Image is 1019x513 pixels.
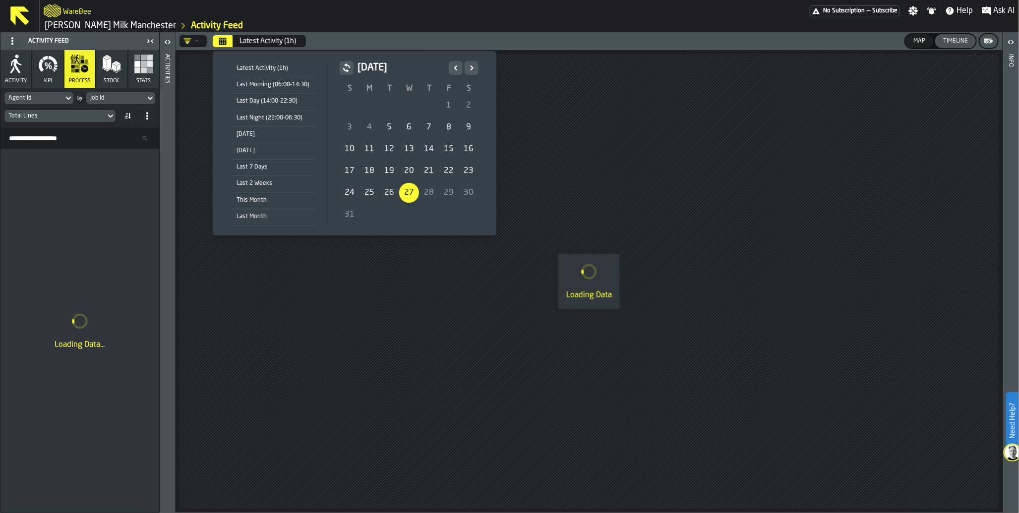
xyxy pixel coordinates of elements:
div: 26 [379,183,399,203]
div: 6 [399,117,419,137]
div: Saturday, August 30, 2025 [459,183,479,203]
div: 11 [360,139,379,159]
div: 21 [419,161,439,181]
div: Thursday, August 28, 2025 [419,183,439,203]
div: 25 [360,183,379,203]
div: Last 2 Weeks [231,178,315,189]
label: Need Help? [1007,393,1018,449]
div: Last Day (14:00-22:30) [231,96,315,107]
div: Saturday, August 16, 2025 [459,139,479,159]
th: S [340,83,360,95]
div: 18 [360,161,379,181]
div: 20 [399,161,419,181]
div: Friday, August 8, 2025 [439,117,459,137]
div: 5 [379,117,399,137]
div: Tuesday, August 26, 2025 [379,183,399,203]
div: Thursday, August 14, 2025 [419,139,439,159]
div: Today, Selected Date: Wednesday, August 27, 2025, Wednesday, August 27, 2025 selected, Last avail... [399,183,419,203]
div: Sunday, August 3, 2025 [340,117,360,137]
th: M [360,83,379,95]
div: Last Night (22:00-06:30) [231,113,315,123]
div: Sunday, August 17, 2025 [340,161,360,181]
div: 31 [340,205,360,225]
div: 4 [360,117,379,137]
th: F [439,83,459,95]
div: Sunday, August 31, 2025 [340,205,360,225]
div: Last Month [231,211,315,222]
div: 9 [459,117,479,137]
div: [DATE] [231,129,315,140]
div: Sunday, August 24, 2025 [340,183,360,203]
button: button- [340,61,354,75]
div: 17 [340,161,360,181]
div: 8 [439,117,459,137]
div: Tuesday, August 19, 2025 [379,161,399,181]
button: Previous [449,61,463,75]
th: W [399,83,419,95]
div: Wednesday, August 13, 2025 [399,139,419,159]
th: T [379,83,399,95]
div: 22 [439,161,459,181]
div: Wednesday, August 20, 2025 [399,161,419,181]
div: 14 [419,139,439,159]
div: Saturday, August 9, 2025 [459,117,479,137]
th: T [419,83,439,95]
div: Latest Activity (1h) [231,63,315,74]
div: 19 [379,161,399,181]
div: 1 [439,96,459,115]
div: August 2025 [340,61,479,226]
div: Thursday, August 21, 2025 [419,161,439,181]
div: Saturday, August 23, 2025 [459,161,479,181]
table: August 2025 [340,83,479,226]
div: 13 [399,139,419,159]
div: 16 [459,139,479,159]
div: 27 [399,183,419,203]
div: 29 [439,183,459,203]
th: S [459,83,479,95]
button: Next [465,61,479,75]
div: 30 [459,183,479,203]
div: 24 [340,183,360,203]
div: Monday, August 18, 2025 [360,161,379,181]
div: Tuesday, August 12, 2025 [379,139,399,159]
div: 23 [459,161,479,181]
div: Last 7 Days [231,162,315,172]
div: [DATE] [231,145,315,156]
h2: [DATE] [358,61,445,75]
div: This Month [231,195,315,206]
div: Monday, August 11, 2025 [360,139,379,159]
div: 2 [459,96,479,115]
div: Friday, August 22, 2025 [439,161,459,181]
div: Monday, August 25, 2025 [360,183,379,203]
div: Friday, August 15, 2025 [439,139,459,159]
div: Friday, August 1, 2025 [439,96,459,115]
div: Tuesday, August 5, 2025, First available date [379,117,399,137]
div: Friday, August 29, 2025 [439,183,459,203]
div: 7 [419,117,439,137]
div: 28 [419,183,439,203]
div: Monday, August 4, 2025 [360,117,379,137]
div: Last Morning (06:00-14:30) [231,79,315,90]
div: Sunday, August 10, 2025 [340,139,360,159]
div: Saturday, August 2, 2025 [459,96,479,115]
div: 3 [340,117,360,137]
div: 12 [379,139,399,159]
div: 10 [340,139,360,159]
div: Thursday, August 7, 2025 [419,117,439,137]
div: 15 [439,139,459,159]
div: Wednesday, August 6, 2025 [399,117,419,137]
div: Select date range Select date range [221,59,488,228]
